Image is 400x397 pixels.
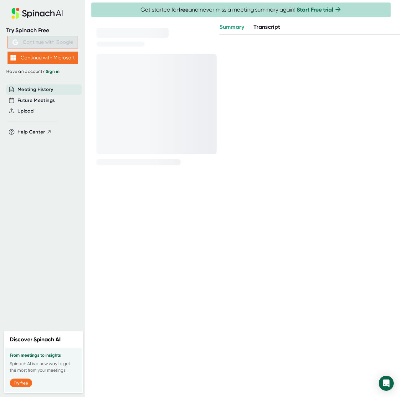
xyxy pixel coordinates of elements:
button: Help Center [18,128,52,136]
div: Open Intercom Messenger [379,376,394,391]
span: Transcript [254,23,280,30]
div: Have an account? [6,69,79,74]
span: Summary [219,23,244,30]
h3: From meetings to insights [10,353,77,358]
button: Meeting History [18,86,53,93]
div: Try Spinach Free [6,27,79,34]
p: Spinach AI is a new way to get the most from your meetings [10,360,77,374]
span: Help Center [18,128,45,136]
span: Get started for and never miss a meeting summary again! [141,6,342,13]
h2: Discover Spinach AI [10,335,61,344]
img: Aehbyd4JwY73AAAAAElFTkSuQmCC [13,39,18,45]
button: Upload [18,108,33,115]
button: Future Meetings [18,97,55,104]
b: free [178,6,188,13]
a: Start Free trial [297,6,333,13]
button: Continue with Google [8,36,78,48]
a: Sign in [46,69,59,74]
button: Transcript [254,23,280,31]
button: Continue with Microsoft [8,52,78,64]
button: Summary [219,23,244,31]
button: Try free [10,379,32,387]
